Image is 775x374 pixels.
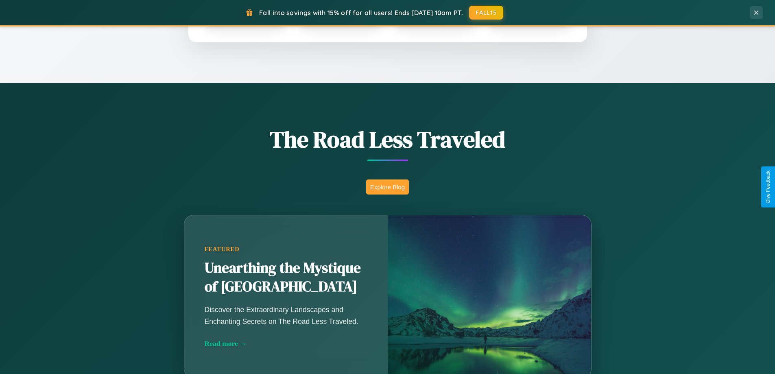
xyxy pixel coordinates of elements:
span: Fall into savings with 15% off for all users! Ends [DATE] 10am PT. [259,9,463,17]
div: Read more → [205,339,367,348]
h1: The Road Less Traveled [144,124,632,155]
div: Give Feedback [765,171,771,203]
h2: Unearthing the Mystique of [GEOGRAPHIC_DATA] [205,259,367,296]
p: Discover the Extraordinary Landscapes and Enchanting Secrets on The Road Less Traveled. [205,304,367,327]
button: FALL15 [469,6,503,20]
button: Explore Blog [366,179,409,195]
div: Featured [205,246,367,253]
